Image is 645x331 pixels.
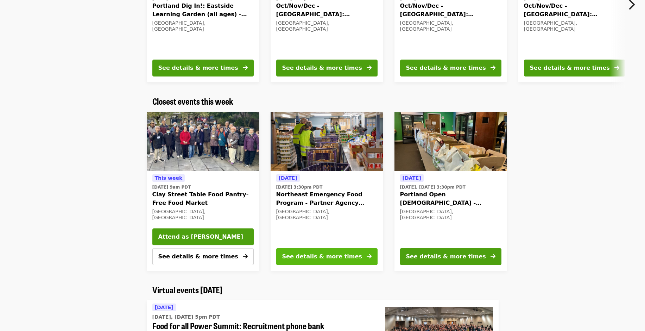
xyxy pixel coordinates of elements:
button: See details & more times [276,60,378,76]
div: [GEOGRAPHIC_DATA], [GEOGRAPHIC_DATA] [276,209,378,221]
button: See details & more times [152,60,254,76]
button: See details & more times [152,248,254,265]
time: [DATE], [DATE] 3:30pm PDT [400,184,466,190]
time: [DATE], [DATE] 5pm PDT [152,313,220,321]
a: See details for "Clay Street Table Food Pantry- Free Food Market" [152,174,254,222]
div: [GEOGRAPHIC_DATA], [GEOGRAPHIC_DATA] [524,20,625,32]
span: Portland Open [DEMOGRAPHIC_DATA] - Partner Agency Support (16+) [400,190,501,207]
i: arrow-right icon [491,65,495,71]
span: Clay Street Table Food Pantry- Free Food Market [152,190,254,207]
span: Virtual events [DATE] [152,283,222,296]
div: See details & more times [158,64,238,72]
div: [GEOGRAPHIC_DATA], [GEOGRAPHIC_DATA] [400,20,501,32]
span: [DATE] [403,175,421,181]
div: See details & more times [282,252,362,261]
div: See details & more times [406,64,486,72]
span: Oct/Nov/Dec - [GEOGRAPHIC_DATA]: Repack/Sort (age [DEMOGRAPHIC_DATA]+) [524,2,625,19]
div: [GEOGRAPHIC_DATA], [GEOGRAPHIC_DATA] [400,209,501,221]
img: Northeast Emergency Food Program - Partner Agency Support organized by Oregon Food Bank [271,112,383,171]
div: See details & more times [282,64,362,72]
img: Portland Open Bible - Partner Agency Support (16+) organized by Oregon Food Bank [394,112,507,171]
div: See details & more times [406,252,486,261]
span: This week [155,175,183,181]
a: See details for "Northeast Emergency Food Program - Partner Agency Support" [271,112,383,271]
span: [DATE] [279,175,297,181]
div: [GEOGRAPHIC_DATA], [GEOGRAPHIC_DATA] [276,20,378,32]
a: Closest events this week [152,96,233,106]
a: Clay Street Table Food Pantry- Free Food Market [147,112,259,171]
div: [GEOGRAPHIC_DATA], [GEOGRAPHIC_DATA] [152,209,254,221]
button: See details & more times [400,60,501,76]
span: Food for all Power Summit: Recruitment phone bank [152,321,374,331]
i: arrow-right icon [491,253,495,260]
span: See details & more times [158,253,238,260]
span: [DATE] [155,305,173,310]
span: Oct/Nov/Dec - [GEOGRAPHIC_DATA]: Repack/Sort (age [DEMOGRAPHIC_DATA]+) [276,2,378,19]
button: See details & more times [276,248,378,265]
span: Portland Dig In!: Eastside Learning Garden (all ages) - Aug/Sept/Oct [152,2,254,19]
div: Closest events this week [147,96,499,106]
i: arrow-right icon [243,65,248,71]
span: Attend as [PERSON_NAME] [158,233,248,241]
span: Northeast Emergency Food Program - Partner Agency Support [276,190,378,207]
i: arrow-right icon [243,253,248,260]
div: [GEOGRAPHIC_DATA], [GEOGRAPHIC_DATA] [152,20,254,32]
button: See details & more times [524,60,625,76]
span: Oct/Nov/Dec - [GEOGRAPHIC_DATA]: Repack/Sort (age [DEMOGRAPHIC_DATA]+) [400,2,501,19]
span: Closest events this week [152,95,233,107]
button: See details & more times [400,248,501,265]
button: Attend as [PERSON_NAME] [152,228,254,245]
img: Clay Street Table Food Pantry- Free Food Market organized by Oregon Food Bank [147,112,259,171]
div: See details & more times [530,64,610,72]
time: [DATE] 9am PDT [152,184,191,190]
time: [DATE] 3:30pm PDT [276,184,323,190]
i: arrow-right icon [367,253,372,260]
a: See details for "Portland Open Bible - Partner Agency Support (16+)" [394,112,507,271]
i: arrow-right icon [367,65,372,71]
